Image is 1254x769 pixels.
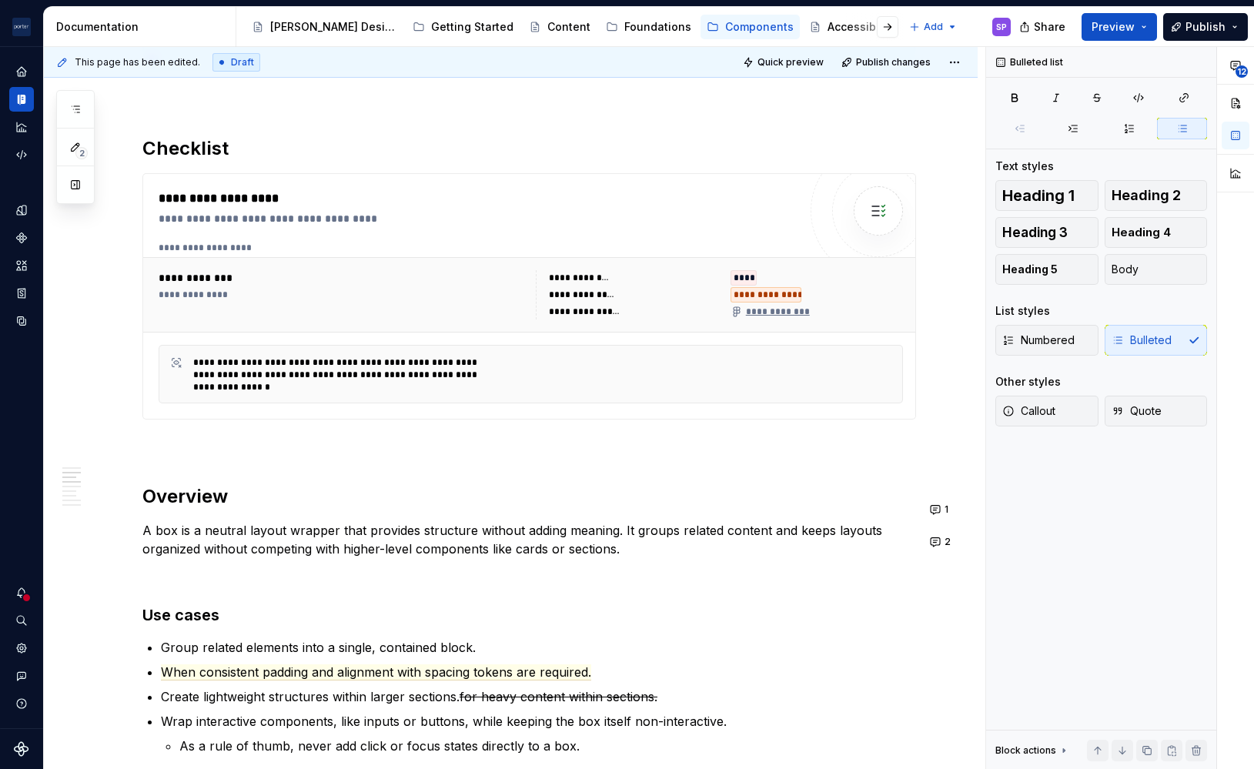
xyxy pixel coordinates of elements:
a: Design tokens [9,198,34,222]
a: [PERSON_NAME] Design [246,15,403,39]
span: Preview [1092,19,1135,35]
p: As a rule of thumb, never add click or focus states directly to a box. [179,737,916,755]
div: Documentation [56,19,229,35]
p: f non-interactive. [161,712,916,731]
button: Add [905,16,962,38]
svg: Supernova Logo [14,741,29,757]
a: Foundations [600,15,697,39]
h2: Checklist [142,136,916,161]
span: Add [924,21,943,33]
button: Notifications [9,580,34,605]
a: Analytics [9,115,34,139]
a: Home [9,59,34,84]
a: Assets [9,253,34,278]
span: 2 [75,147,88,159]
button: Body [1105,254,1208,285]
button: Publish changes [837,52,938,73]
a: Components [701,15,800,39]
div: Accessibility [828,19,895,35]
div: [PERSON_NAME] Design [270,19,397,35]
button: Quick preview [738,52,831,73]
span: 1 [945,503,948,516]
a: Settings [9,636,34,660]
span: When consistent padding and alignment with spacing tokens are required. [161,664,591,680]
div: Page tree [246,12,901,42]
button: Contact support [9,664,34,688]
button: Callout [995,396,1099,426]
span: Share [1034,19,1065,35]
button: Heading 5 [995,254,1099,285]
h3: Use cases [142,604,916,626]
a: Content [523,15,597,39]
div: Block actions [995,744,1056,757]
commenthighlight: Wrap interactive components, like inputs or buttons, while keeping the box itsel [161,714,627,729]
a: Components [9,226,34,250]
span: 2 [945,536,951,548]
span: Heading 4 [1112,225,1171,240]
p: Group related elements into a single, contained block. [161,638,916,657]
button: 1 [925,499,955,520]
s: for heavy content within sections. [460,689,657,704]
a: Data sources [9,309,34,333]
span: Heading 1 [1002,188,1075,203]
img: f0306bc8-3074-41fb-b11c-7d2e8671d5eb.png [12,18,31,36]
button: Quote [1105,396,1208,426]
div: Text styles [995,159,1054,174]
a: Getting Started [406,15,520,39]
span: Heading 3 [1002,225,1068,240]
button: Publish [1163,13,1248,41]
span: Heading 5 [1002,262,1058,277]
button: Heading 3 [995,217,1099,248]
div: Foundations [624,19,691,35]
span: Publish changes [856,56,931,69]
span: This page has been edited. [75,56,200,69]
div: Block actions [995,740,1070,761]
h2: Overview [142,484,916,509]
span: Callout [1002,403,1055,419]
button: 2 [925,531,958,553]
p: A box is a neutral layout wrapper that provides structure without adding meaning. It groups relat... [142,521,916,558]
button: Share [1012,13,1075,41]
button: Heading 1 [995,180,1099,211]
button: Search ⌘K [9,608,34,633]
span: Quick preview [757,56,824,69]
div: Other styles [995,374,1061,390]
a: Accessibility [803,15,901,39]
a: Documentation [9,87,34,112]
button: Preview [1082,13,1157,41]
p: Create lightweight structures within larger sections. [161,687,916,706]
span: 12 [1236,65,1248,78]
button: Numbered [995,325,1099,356]
span: Publish [1185,19,1226,35]
div: Components [725,19,794,35]
button: Heading 4 [1105,217,1208,248]
div: Content [547,19,590,35]
a: Code automation [9,142,34,167]
span: Body [1112,262,1139,277]
div: List styles [995,303,1050,319]
span: Numbered [1002,333,1075,348]
span: Heading 2 [1112,188,1181,203]
a: Storybook stories [9,281,34,306]
span: Draft [231,56,254,69]
div: Getting Started [431,19,513,35]
div: SP [996,21,1007,33]
button: Heading 2 [1105,180,1208,211]
span: Quote [1112,403,1162,419]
